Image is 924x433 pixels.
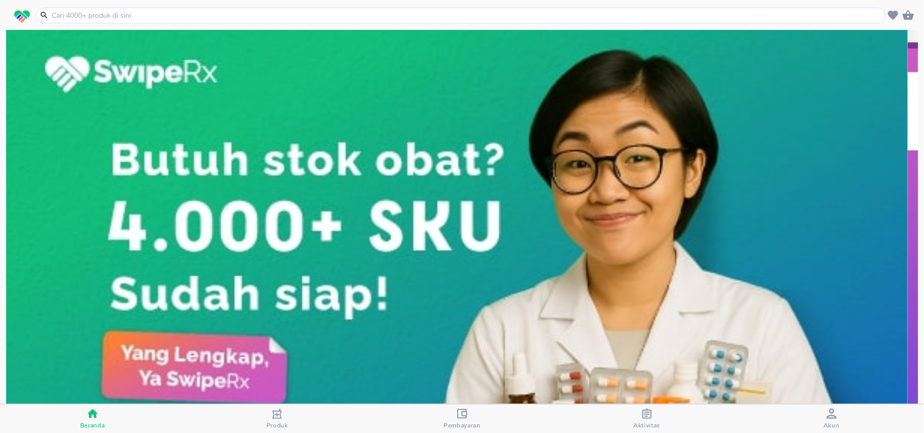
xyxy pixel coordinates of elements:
[824,421,840,429] span: Akun
[555,405,739,433] button: Aktivitas
[443,421,481,429] span: Pembayaran
[739,405,924,433] button: Akun
[266,421,288,429] span: Produk
[14,10,30,23] img: logo_swiperx_s.bd005f3b.svg
[185,405,369,433] button: Produk
[633,421,660,429] span: Aktivitas
[369,405,554,433] button: Pembayaran
[51,10,883,21] input: Cari 4000+ produk di sini
[80,421,105,429] span: Beranda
